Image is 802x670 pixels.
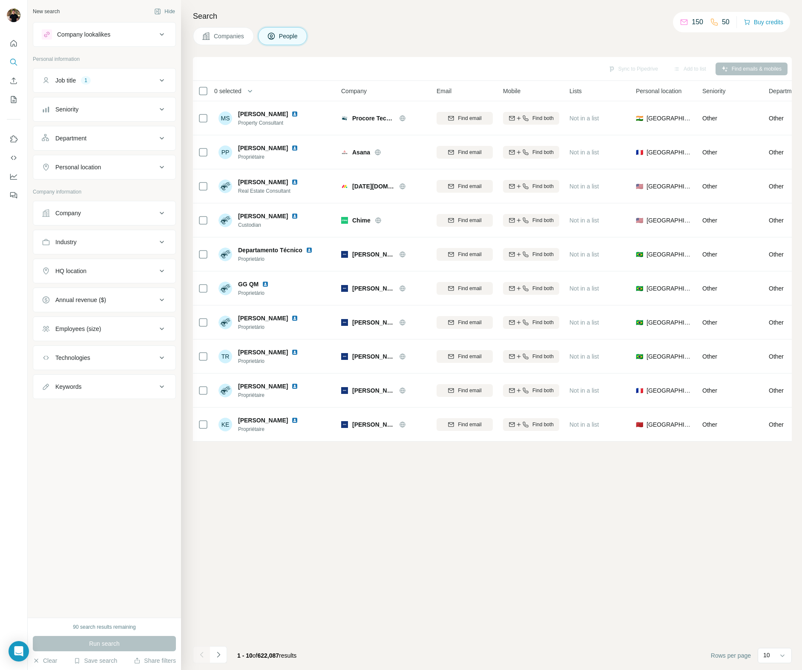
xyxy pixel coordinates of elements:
p: 10 [763,651,770,659]
button: Keywords [33,376,175,397]
span: [PERSON_NAME] [352,284,395,293]
span: Find email [458,285,481,292]
img: Logo of Procore Technologies [341,115,348,122]
div: Employees (size) [55,325,101,333]
button: Find email [437,418,493,431]
span: of [253,652,258,659]
span: Find email [458,114,481,122]
span: Not in a list [569,149,599,156]
span: Find email [458,421,481,428]
span: Propriétaire [238,153,308,161]
h4: Search [193,10,792,22]
span: Other [769,386,784,395]
span: [GEOGRAPHIC_DATA] [647,250,692,259]
button: Annual revenue ($) [33,290,175,310]
button: Share filters [134,656,176,665]
span: Personal location [636,87,681,95]
span: [GEOGRAPHIC_DATA] [647,352,692,361]
button: Clear [33,656,57,665]
span: Not in a list [569,115,599,122]
span: Other [702,353,717,360]
div: Annual revenue ($) [55,296,106,304]
button: Seniority [33,99,175,120]
button: Find both [503,214,559,227]
span: Other [702,149,717,156]
span: [PERSON_NAME] [352,352,395,361]
button: Industry [33,232,175,252]
button: My lists [7,92,20,107]
img: Logo of Chime [341,217,348,224]
span: 622,087 [258,652,279,659]
img: Logo of Deel [341,421,348,428]
img: LinkedIn logo [291,111,298,117]
div: Personal location [55,163,101,171]
span: Find email [458,217,481,224]
button: Find both [503,282,559,295]
span: Proprietário [238,255,323,263]
span: Other [769,284,784,293]
img: LinkedIn logo [262,281,269,288]
span: [GEOGRAPHIC_DATA] [647,114,692,123]
img: LinkedIn logo [291,383,298,390]
div: TR [218,350,232,363]
div: KE [218,418,232,431]
span: Find email [458,182,481,190]
span: Email [437,87,451,95]
span: 🇺🇸 [636,182,643,191]
span: 🇮🇳 [636,114,643,123]
span: Department [769,87,800,95]
span: [DATE][DOMAIN_NAME] [352,182,395,191]
img: Logo of Deel [341,251,348,258]
span: Find both [532,114,554,122]
button: Find both [503,248,559,261]
button: Find email [437,248,493,261]
span: Other [769,114,784,123]
img: Avatar [218,316,232,329]
button: Find both [503,180,559,193]
div: New search [33,8,60,15]
span: 🇧🇷 [636,352,643,361]
span: 🇧🇷 [636,250,643,259]
img: Logo of Deel [341,319,348,326]
button: Feedback [7,188,20,203]
div: Technologies [55,354,90,362]
span: Not in a list [569,183,599,190]
span: Proprietário [238,289,279,297]
span: Rows per page [711,651,751,660]
span: Find both [532,251,554,258]
span: Real Estate Consultant [238,187,308,195]
span: 🇧🇷 [636,284,643,293]
span: Other [769,148,784,157]
span: Not in a list [569,353,599,360]
span: 🇲🇦 [636,420,643,429]
img: LinkedIn logo [291,145,298,151]
span: Not in a list [569,285,599,292]
span: [PERSON_NAME] [238,212,288,220]
span: Other [702,319,717,326]
span: Procore Technologies [352,114,395,123]
span: Find email [458,251,481,258]
img: LinkedIn logo [291,417,298,424]
span: Other [702,183,717,190]
span: Other [769,352,784,361]
button: Find both [503,350,559,363]
div: 90 search results remaining [73,623,135,631]
span: [GEOGRAPHIC_DATA] [647,182,692,191]
span: Other [702,251,717,258]
img: Avatar [7,9,20,22]
img: Logo of Asana [341,149,348,156]
span: [PERSON_NAME] [352,420,395,429]
img: Avatar [218,214,232,227]
span: Proprietário [238,323,308,331]
img: Avatar [218,248,232,261]
div: Job title [55,76,76,85]
span: Company [341,87,367,95]
span: [GEOGRAPHIC_DATA] [647,386,692,395]
span: Other [769,182,784,191]
span: Other [702,217,717,224]
button: Find email [437,112,493,125]
button: Save search [74,656,117,665]
button: Search [7,54,20,70]
span: [PERSON_NAME] [238,382,288,391]
span: GG QM [238,280,259,288]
